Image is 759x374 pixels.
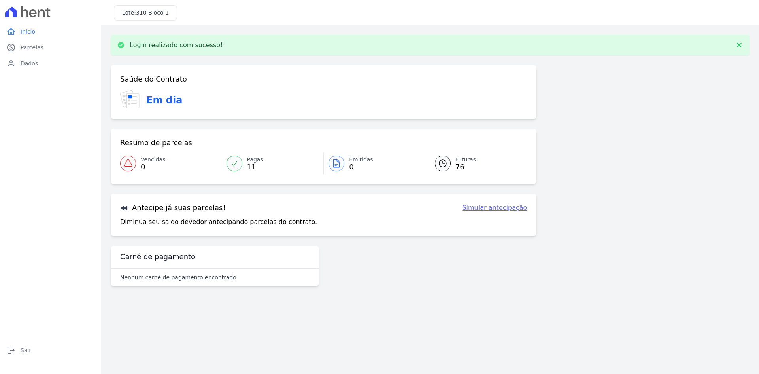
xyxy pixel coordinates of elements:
[120,217,317,227] p: Diminua seu saldo devedor antecipando parcelas do contrato.
[455,156,476,164] span: Futuras
[120,273,236,281] p: Nenhum carnê de pagamento encontrado
[462,203,527,213] a: Simular antecipação
[324,152,425,175] a: Emitidas 0
[349,164,373,170] span: 0
[120,74,187,84] h3: Saúde do Contrato
[21,346,31,354] span: Sair
[3,40,98,55] a: paidParcelas
[3,55,98,71] a: personDados
[141,156,165,164] span: Vencidas
[247,156,263,164] span: Pagas
[247,164,263,170] span: 11
[6,346,16,355] i: logout
[21,59,38,67] span: Dados
[222,152,324,175] a: Pagas 11
[136,9,169,16] span: 310 Bloco 1
[120,203,226,213] h3: Antecipe já suas parcelas!
[6,27,16,36] i: home
[141,164,165,170] span: 0
[349,156,373,164] span: Emitidas
[425,152,527,175] a: Futuras 76
[3,342,98,358] a: logoutSair
[120,152,222,175] a: Vencidas 0
[122,9,169,17] h3: Lote:
[21,28,35,36] span: Início
[130,41,223,49] p: Login realizado com sucesso!
[455,164,476,170] span: 76
[146,93,182,107] h3: Em dia
[3,24,98,40] a: homeInício
[21,44,43,51] span: Parcelas
[6,43,16,52] i: paid
[120,138,192,148] h3: Resumo de parcelas
[120,252,195,262] h3: Carnê de pagamento
[6,59,16,68] i: person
